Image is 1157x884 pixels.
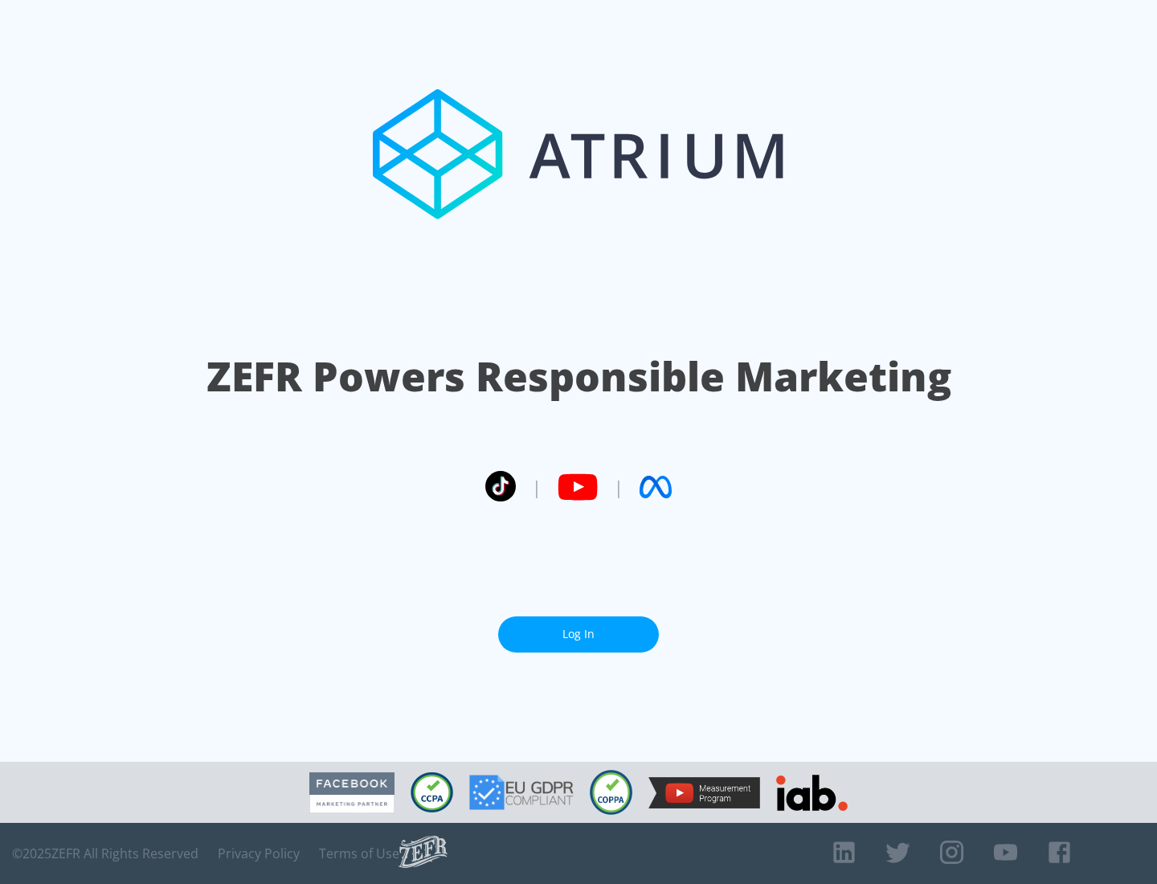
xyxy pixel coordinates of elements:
span: | [532,475,542,499]
a: Privacy Policy [218,845,300,861]
h1: ZEFR Powers Responsible Marketing [206,349,951,404]
a: Terms of Use [319,845,399,861]
a: Log In [498,616,659,653]
img: YouTube Measurement Program [648,777,760,808]
img: Facebook Marketing Partner [309,772,395,813]
img: IAB [776,775,848,811]
span: © 2025 ZEFR All Rights Reserved [12,845,198,861]
img: GDPR Compliant [469,775,574,810]
img: COPPA Compliant [590,770,632,815]
img: CCPA Compliant [411,772,453,812]
span: | [614,475,623,499]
